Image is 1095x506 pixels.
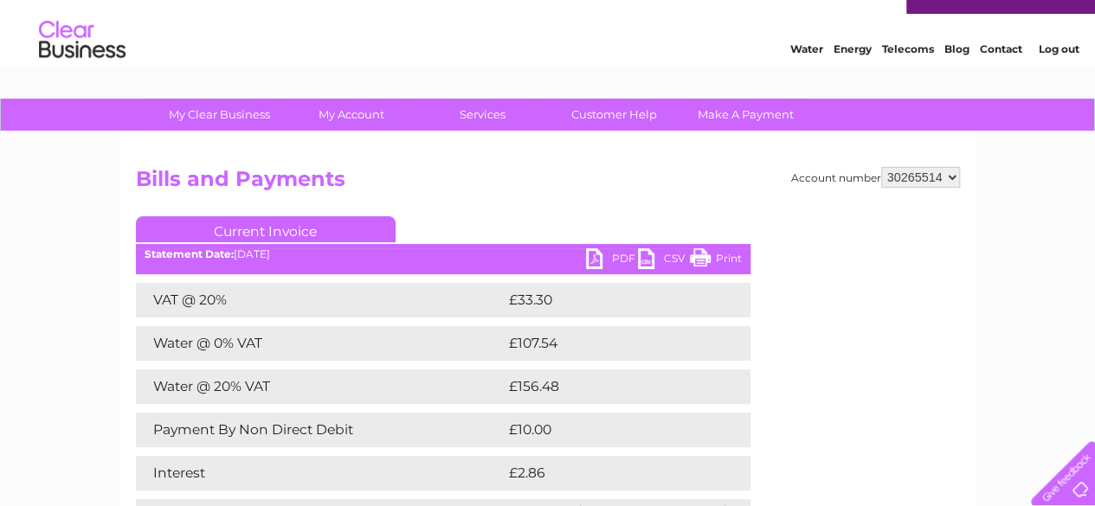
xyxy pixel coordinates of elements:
[638,248,690,273] a: CSV
[505,413,715,447] td: £10.00
[148,99,291,131] a: My Clear Business
[136,326,505,361] td: Water @ 0% VAT
[411,99,554,131] a: Services
[769,9,888,30] a: 0333 014 3131
[136,167,960,200] h2: Bills and Payments
[505,456,711,490] td: £2.86
[1038,74,1079,86] a: Log out
[505,369,719,404] td: £156.48
[136,283,505,317] td: VAT @ 20%
[543,99,686,131] a: Customer Help
[882,74,934,86] a: Telecoms
[38,45,126,98] img: logo.png
[136,369,505,404] td: Water @ 20% VAT
[944,74,969,86] a: Blog
[505,283,715,317] td: £33.30
[505,326,718,361] td: £107.54
[791,167,960,188] div: Account number
[145,247,234,260] b: Statement Date:
[790,74,823,86] a: Water
[674,99,817,131] a: Make A Payment
[139,10,957,84] div: Clear Business is a trading name of Verastar Limited (registered in [GEOGRAPHIC_DATA] No. 3667643...
[136,456,505,490] td: Interest
[136,413,505,447] td: Payment By Non Direct Debit
[280,99,422,131] a: My Account
[136,248,750,260] div: [DATE]
[980,74,1022,86] a: Contact
[690,248,742,273] a: Print
[586,248,638,273] a: PDF
[834,74,872,86] a: Energy
[136,216,396,242] a: Current Invoice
